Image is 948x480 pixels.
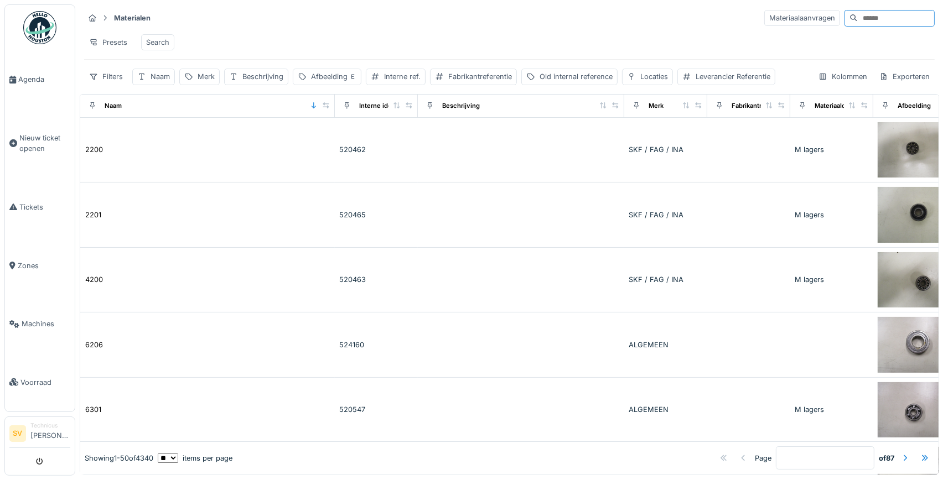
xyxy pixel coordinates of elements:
[629,404,703,415] div: ALGEMEEN
[9,421,70,448] a: SV Technicus[PERSON_NAME]
[649,101,664,111] div: Merk
[640,71,668,82] div: Locaties
[5,109,75,178] a: Nieuw ticket openen
[85,274,103,285] div: 4200
[18,74,70,85] span: Agenda
[795,144,869,155] div: M lagers
[18,260,70,271] span: Zones
[339,210,413,220] div: 520465
[158,453,232,463] div: items per page
[814,69,872,85] div: Kolommen
[5,178,75,237] a: Tickets
[242,71,283,82] div: Beschrijving
[5,50,75,109] a: Agenda
[629,210,703,220] div: SKF / FAG / INA
[795,404,869,415] div: M lagers
[898,101,931,111] div: Afbeelding
[110,13,155,23] strong: Materialen
[795,274,869,285] div: M lagers
[5,353,75,412] a: Voorraad
[384,71,421,82] div: Interne ref.
[311,71,356,82] div: Afbeelding
[84,69,128,85] div: Filters
[879,453,894,463] strong: of 87
[84,34,132,50] div: Presets
[339,274,413,285] div: 520463
[22,319,70,329] span: Machines
[85,453,153,463] div: Showing 1 - 50 of 4340
[629,340,703,350] div: ALGEMEEN
[20,377,70,388] span: Voorraad
[696,71,770,82] div: Leverancier Referentie
[85,404,101,415] div: 6301
[5,236,75,295] a: Zones
[874,69,935,85] div: Exporteren
[540,71,613,82] div: Old internal reference
[359,101,419,111] div: Interne identificator
[85,210,101,220] div: 2201
[442,101,480,111] div: Beschrijving
[339,404,413,415] div: 520547
[629,144,703,155] div: SKF / FAG / INA
[30,421,70,430] div: Technicus
[23,11,56,44] img: Badge_color-CXgf-gQk.svg
[339,340,413,350] div: 524160
[795,210,869,220] div: M lagers
[629,274,703,285] div: SKF / FAG / INA
[19,133,70,154] span: Nieuw ticket openen
[151,71,170,82] div: Naam
[85,144,103,155] div: 2200
[85,340,103,350] div: 6206
[105,101,122,111] div: Naam
[448,71,512,82] div: Fabrikantreferentie
[764,10,840,26] div: Materiaalaanvragen
[5,295,75,353] a: Machines
[146,37,169,48] div: Search
[755,453,771,463] div: Page
[9,425,26,442] li: SV
[198,71,215,82] div: Merk
[732,101,789,111] div: Fabrikantreferentie
[815,101,871,111] div: Materiaalcategorie
[339,144,413,155] div: 520462
[19,202,70,212] span: Tickets
[30,421,70,445] li: [PERSON_NAME]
